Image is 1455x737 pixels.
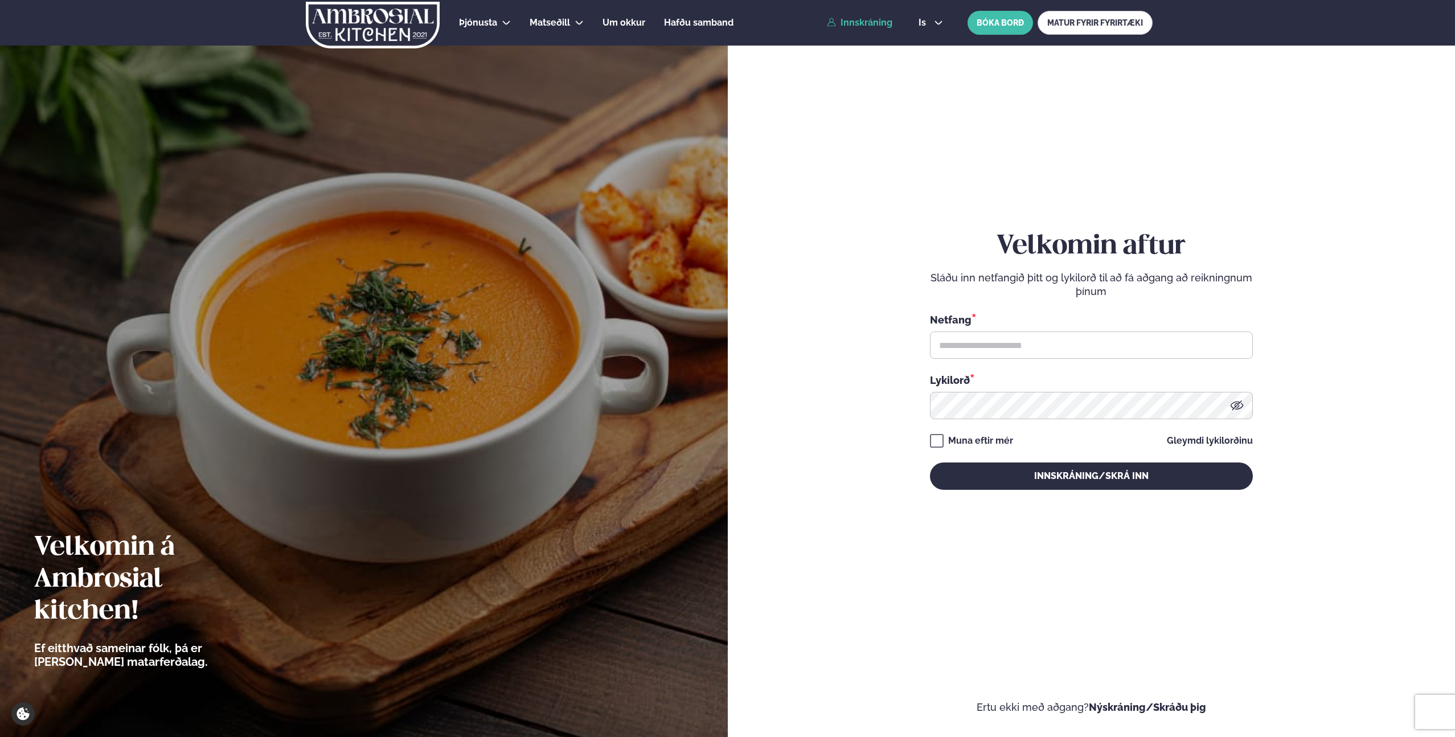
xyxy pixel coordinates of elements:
[1089,701,1206,713] a: Nýskráning/Skráðu þig
[664,16,733,30] a: Hafðu samband
[530,17,570,28] span: Matseðill
[459,16,497,30] a: Þjónusta
[11,702,35,726] a: Cookie settings
[930,462,1253,490] button: Innskráning/Skrá inn
[930,271,1253,298] p: Sláðu inn netfangið þitt og lykilorð til að fá aðgang að reikningnum þínum
[968,11,1033,35] button: BÓKA BORÐ
[909,18,952,27] button: is
[34,641,270,669] p: Ef eitthvað sameinar fólk, þá er [PERSON_NAME] matarferðalag.
[930,372,1253,387] div: Lykilorð
[603,17,645,28] span: Um okkur
[664,17,733,28] span: Hafðu samband
[827,18,892,28] a: Innskráning
[762,701,1421,714] p: Ertu ekki með aðgang?
[930,231,1253,263] h2: Velkomin aftur
[1038,11,1153,35] a: MATUR FYRIR FYRIRTÆKI
[305,2,441,48] img: logo
[930,312,1253,327] div: Netfang
[530,16,570,30] a: Matseðill
[34,532,270,628] h2: Velkomin á Ambrosial kitchen!
[919,18,929,27] span: is
[603,16,645,30] a: Um okkur
[1167,436,1253,445] a: Gleymdi lykilorðinu
[459,17,497,28] span: Þjónusta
